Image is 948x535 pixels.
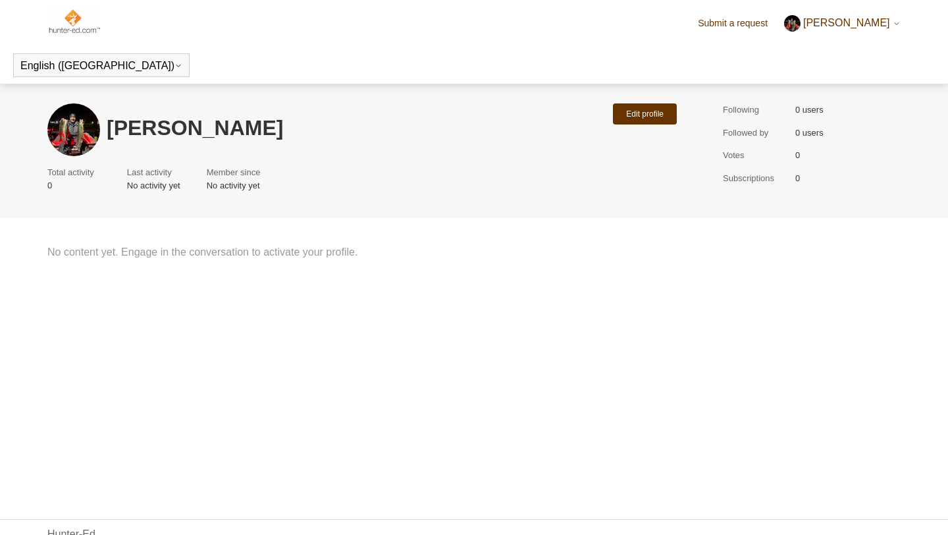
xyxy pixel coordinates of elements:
[47,8,101,34] img: Hunter-Ed Help Center home page
[795,149,800,162] span: 0
[127,166,174,179] span: Last activity
[107,120,606,136] h1: [PERSON_NAME]
[207,179,267,192] span: No activity yet
[20,60,182,72] button: English ([GEOGRAPHIC_DATA])
[784,15,901,32] button: [PERSON_NAME]
[613,103,677,125] button: Edit profile
[47,244,683,260] span: No content yet. Engage in the conversation to activate your profile.
[795,172,800,185] span: 0
[723,103,789,117] span: Following
[207,166,261,179] span: Member since
[698,16,781,30] a: Submit a request
[47,179,101,192] span: 0
[723,172,789,185] span: Subscriptions
[47,166,94,179] span: Total activity
[795,127,824,140] span: 0 users
[127,179,180,192] span: No activity yet
[723,127,789,140] span: Followed by
[723,149,789,162] span: Votes
[795,103,824,117] span: 0 users
[803,17,890,28] span: [PERSON_NAME]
